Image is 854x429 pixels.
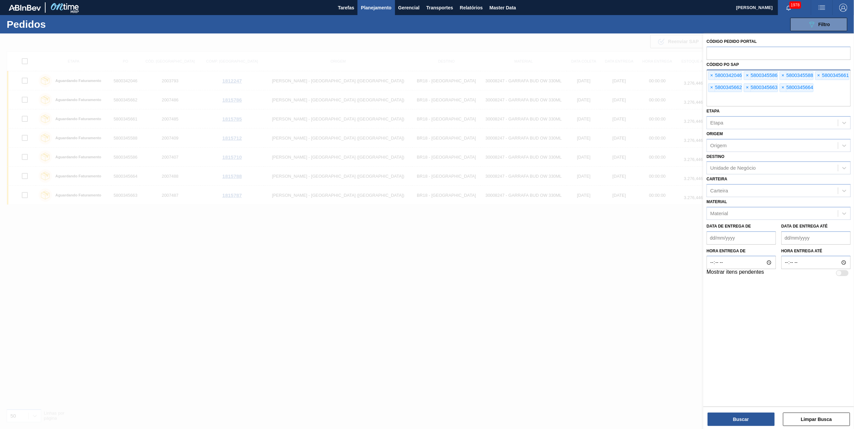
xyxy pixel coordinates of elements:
[790,18,847,31] button: Filtro
[778,3,799,12] button: Notificações
[744,84,750,92] span: ×
[7,20,111,28] h1: Pedidos
[707,177,727,181] label: Carteira
[781,224,828,229] label: Data de Entrega até
[710,165,756,171] div: Unidade de Negócio
[781,231,851,245] input: dd/mm/yyyy
[460,4,482,12] span: Relatórios
[707,269,764,277] label: Mostrar itens pendentes
[361,4,391,12] span: Planejamento
[815,72,822,80] span: ×
[780,84,786,92] span: ×
[744,83,778,92] div: 5800345663
[398,4,420,12] span: Gerencial
[707,109,720,113] label: Etapa
[710,143,727,148] div: Origem
[744,72,750,80] span: ×
[815,71,849,80] div: 5800345661
[708,71,742,80] div: 5800342046
[818,22,830,27] span: Filtro
[780,72,786,80] span: ×
[426,4,453,12] span: Transportes
[707,199,727,204] label: Material
[818,4,826,12] img: userActions
[707,246,776,256] label: Hora entrega de
[839,4,847,12] img: Logout
[781,246,851,256] label: Hora entrega até
[744,71,778,80] div: 5800345586
[709,84,715,92] span: ×
[489,4,516,12] span: Master Data
[707,132,723,136] label: Origem
[9,5,41,11] img: TNhmsLtSVTkK8tSr43FrP2fwEKptu5GPRR3wAAAABJRU5ErkJggg==
[780,71,813,80] div: 5800345588
[780,83,813,92] div: 5800345664
[708,83,742,92] div: 5800345662
[338,4,354,12] span: Tarefas
[707,231,776,245] input: dd/mm/yyyy
[707,224,751,229] label: Data de Entrega de
[710,188,728,194] div: Carteira
[789,1,801,9] span: 1978
[707,62,739,67] label: Códido PO SAP
[707,39,757,44] label: Código Pedido Portal
[709,72,715,80] span: ×
[710,120,723,125] div: Etapa
[707,154,724,159] label: Destino
[710,210,728,216] div: Material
